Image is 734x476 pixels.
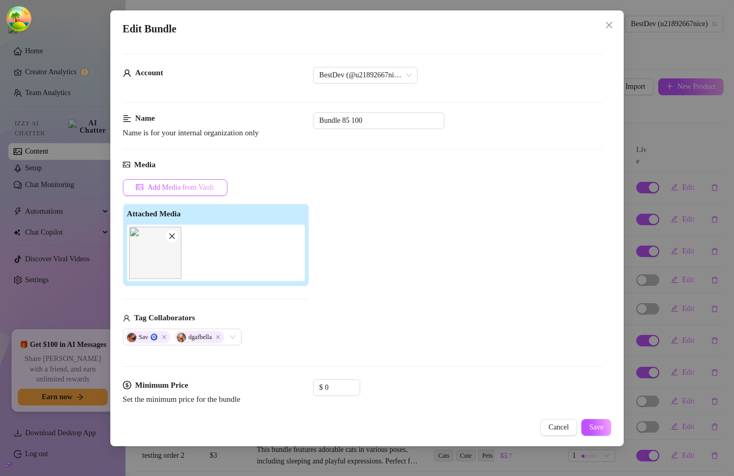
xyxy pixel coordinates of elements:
[319,67,411,83] span: BestDev (@u21892667nice)
[123,379,131,392] span: dollar
[134,314,196,322] strong: Tag Collaborators
[134,160,156,169] strong: Media
[123,21,177,37] span: Edit Bundle
[605,21,613,29] span: close
[136,183,143,191] span: picture
[127,210,181,218] strong: Attached Media
[123,129,259,137] span: Name is for your internal organization only
[8,8,29,29] button: Open Tanstack query devtools
[123,312,130,324] span: user
[601,17,617,33] button: Close
[123,395,240,403] span: Set the minimum price for the bundle
[581,419,611,436] button: Save
[123,159,130,171] span: picture
[601,21,617,29] span: Close
[147,183,214,192] span: Add Media from Vault
[162,334,167,340] span: Close
[540,419,577,436] button: Cancel
[215,334,221,340] span: Close
[123,179,227,196] button: Add Media from Vault
[589,423,603,432] span: Save
[135,381,188,389] strong: Minimum Price
[135,68,163,77] strong: Account
[129,227,181,279] img: square-placeholder.png
[177,333,186,342] img: avatar.jpg
[313,112,444,129] input: Enter a name
[125,331,170,343] span: Sav 🧿
[548,423,569,432] span: Cancel
[127,333,136,342] img: avatar.jpg
[135,114,155,122] strong: Name
[123,112,131,125] span: align-left
[168,233,176,240] span: close
[175,331,225,343] span: dgafbella
[123,67,131,79] span: user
